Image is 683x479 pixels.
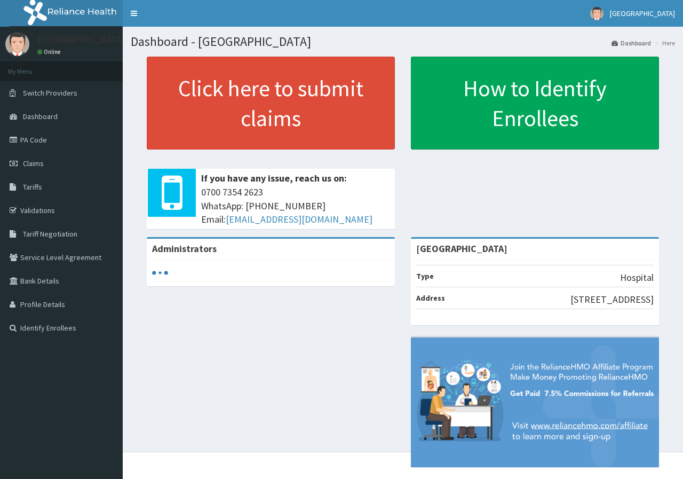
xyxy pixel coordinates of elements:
a: Online [37,48,63,56]
span: [GEOGRAPHIC_DATA] [610,9,675,18]
img: User Image [590,7,603,20]
li: Here [652,38,675,48]
p: Hospital [620,271,654,285]
b: Type [416,271,434,281]
span: Tariff Negotiation [23,229,77,239]
span: Tariffs [23,182,42,192]
span: Claims [23,159,44,168]
strong: [GEOGRAPHIC_DATA] [416,242,507,255]
p: [STREET_ADDRESS] [570,293,654,307]
b: Address [416,293,445,303]
a: Dashboard [611,38,651,48]
span: 0700 7354 2623 WhatsApp: [PHONE_NUMBER] Email: [201,185,390,226]
h1: Dashboard - [GEOGRAPHIC_DATA] [131,35,675,49]
p: [GEOGRAPHIC_DATA] [37,35,125,44]
svg: audio-loading [152,265,168,281]
img: User Image [5,32,29,56]
b: Administrators [152,242,217,255]
a: Click here to submit claims [147,57,395,150]
img: provider-team-banner.png [411,337,659,467]
a: [EMAIL_ADDRESS][DOMAIN_NAME] [226,213,372,225]
b: If you have any issue, reach us on: [201,172,347,184]
span: Dashboard [23,112,58,121]
span: Switch Providers [23,88,77,98]
a: How to Identify Enrollees [411,57,659,150]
